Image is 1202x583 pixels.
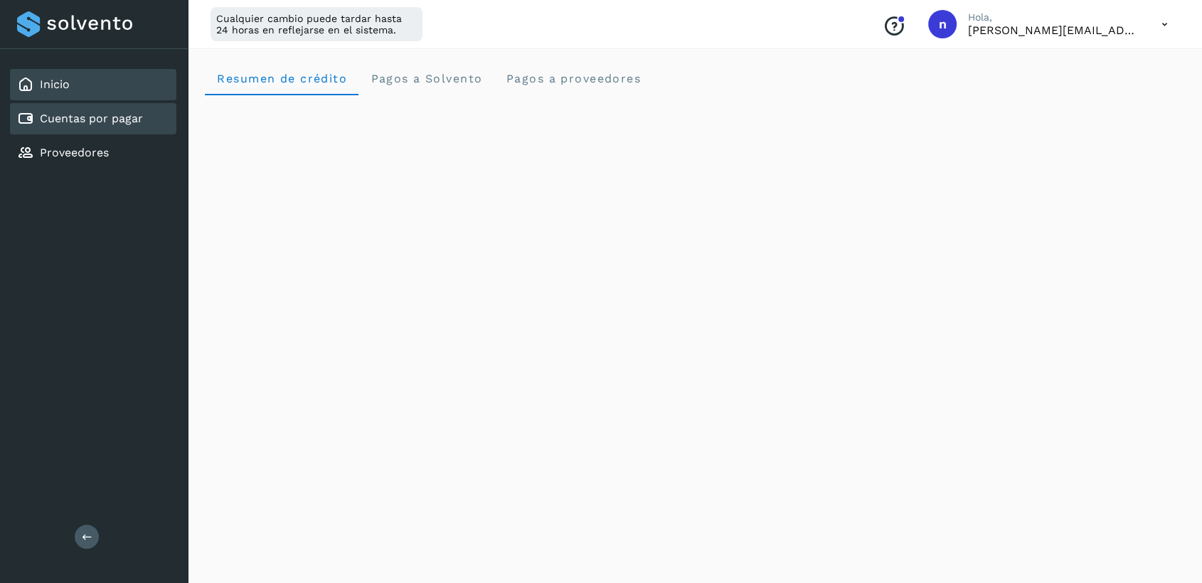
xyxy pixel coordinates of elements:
[968,11,1139,23] p: Hola,
[10,69,176,100] div: Inicio
[216,72,347,85] span: Resumen de crédito
[968,23,1139,37] p: nelly@shuttlecentral.com
[505,72,641,85] span: Pagos a proveedores
[40,112,143,125] a: Cuentas por pagar
[10,137,176,169] div: Proveedores
[211,7,422,41] div: Cualquier cambio puede tardar hasta 24 horas en reflejarse en el sistema.
[10,103,176,134] div: Cuentas por pagar
[40,146,109,159] a: Proveedores
[40,77,70,91] a: Inicio
[370,72,482,85] span: Pagos a Solvento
